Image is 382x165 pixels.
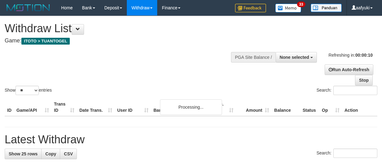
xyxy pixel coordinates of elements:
[16,86,39,95] select: Showentries
[5,133,377,146] h1: Latest Withdraw
[51,98,77,116] th: Trans ID
[60,149,77,159] a: CSV
[5,3,52,12] img: MOTION_logo.png
[45,151,56,156] span: Copy
[280,55,309,60] span: None selected
[329,53,373,58] span: Refreshing in:
[272,98,300,116] th: Balance
[317,86,377,95] label: Search:
[300,98,319,116] th: Status
[21,38,70,45] span: ITOTO > TUANTOGEL
[333,149,377,158] input: Search:
[325,64,373,75] a: Run Auto-Refresh
[319,98,342,116] th: Op
[77,98,115,116] th: Date Trans.
[231,52,276,63] div: PGA Site Balance /
[9,151,38,156] span: Show 25 rows
[41,149,60,159] a: Copy
[160,99,222,115] div: Processing...
[64,151,73,156] span: CSV
[115,98,151,116] th: User ID
[5,98,14,116] th: ID
[317,149,377,158] label: Search:
[355,75,373,85] a: Stop
[5,86,52,95] label: Show entries
[276,52,317,63] button: None selected
[333,86,377,95] input: Search:
[200,98,236,116] th: Bank Acc. Number
[5,38,248,44] h4: Game:
[311,4,342,12] img: panduan.png
[151,98,200,116] th: Bank Acc. Name
[5,22,248,35] h1: Withdraw List
[5,149,42,159] a: Show 25 rows
[342,98,377,116] th: Action
[275,4,301,12] img: Button%20Memo.svg
[14,98,51,116] th: Game/API
[235,4,266,12] img: Feedback.jpg
[355,53,373,58] strong: 00:00:10
[236,98,272,116] th: Amount
[297,2,305,7] span: 33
